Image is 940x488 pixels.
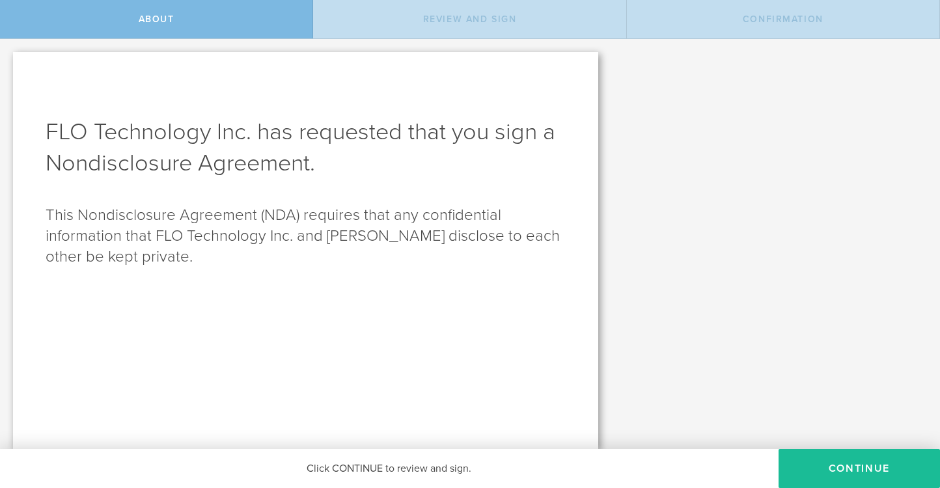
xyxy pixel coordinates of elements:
span: Review and sign [423,14,517,25]
h1: FLO Technology Inc. has requested that you sign a Nondisclosure Agreement . [46,116,566,179]
span: Confirmation [743,14,823,25]
button: Continue [779,449,940,488]
span: About [139,14,174,25]
p: This Nondisclosure Agreement (NDA) requires that any confidential information that FLO Technology... [46,205,566,267]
